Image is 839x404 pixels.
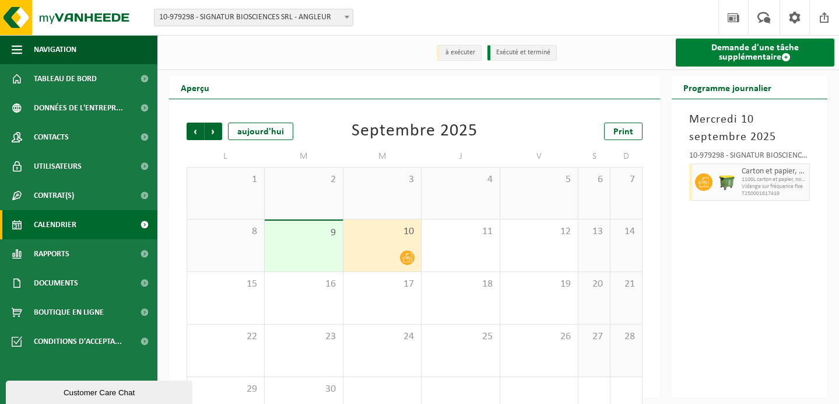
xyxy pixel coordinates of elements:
[193,330,258,343] span: 22
[205,123,222,140] span: Suivant
[610,146,643,167] td: D
[616,278,636,291] span: 21
[742,167,806,176] span: Carton et papier, non-conditionné (industriel)
[187,123,204,140] span: Précédent
[689,152,810,163] div: 10-979298 - SIGNATUR BIOSCIENCES SRL - ANGLEUR
[676,39,834,67] a: Demande d'une tâche supplémentaire
[349,330,415,343] span: 24
[169,76,221,99] h2: Aperçu
[506,330,572,343] span: 26
[437,45,482,61] li: à exécuter
[349,173,415,186] span: 3
[193,173,258,186] span: 1
[34,327,122,356] span: Conditions d'accepta...
[584,330,604,343] span: 27
[422,146,500,167] td: J
[193,225,258,238] span: 8
[34,298,104,327] span: Boutique en ligne
[742,176,806,183] span: 1100L carton et papier, non-conditionné (industriel)
[34,181,74,210] span: Contrat(s)
[506,278,572,291] span: 19
[349,278,415,291] span: 17
[349,225,415,238] span: 10
[343,146,422,167] td: M
[34,35,76,64] span: Navigation
[271,383,336,396] span: 30
[155,9,353,26] span: 10-979298 - SIGNATUR BIOSCIENCES SRL - ANGLEUR
[584,173,604,186] span: 6
[34,123,69,152] span: Contacts
[34,152,82,181] span: Utilisateurs
[352,123,478,140] div: Septembre 2025
[578,146,610,167] td: S
[6,378,195,404] iframe: chat widget
[271,278,336,291] span: 16
[34,210,76,239] span: Calendrier
[500,146,578,167] td: V
[616,225,636,238] span: 14
[34,93,123,123] span: Données de l'entrepr...
[487,45,557,61] li: Exécuté et terminé
[616,173,636,186] span: 7
[742,190,806,197] span: T250001617419
[584,278,604,291] span: 20
[34,269,78,298] span: Documents
[427,278,493,291] span: 18
[34,239,69,269] span: Rapports
[34,64,97,93] span: Tableau de bord
[689,111,810,146] h3: Mercredi 10 septembre 2025
[718,173,736,191] img: WB-1100-HPE-GN-50
[271,330,336,343] span: 23
[271,173,336,186] span: 2
[506,225,572,238] span: 12
[742,183,806,190] span: Vidange sur fréquence fixe
[193,383,258,396] span: 29
[228,123,293,140] div: aujourd'hui
[271,227,336,239] span: 9
[154,9,353,26] span: 10-979298 - SIGNATUR BIOSCIENCES SRL - ANGLEUR
[506,173,572,186] span: 5
[613,127,633,137] span: Print
[427,173,493,186] span: 4
[265,146,343,167] td: M
[187,146,265,167] td: L
[427,330,493,343] span: 25
[584,225,604,238] span: 13
[604,123,643,140] a: Print
[193,278,258,291] span: 15
[672,76,783,99] h2: Programme journalier
[616,330,636,343] span: 28
[427,225,493,238] span: 11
